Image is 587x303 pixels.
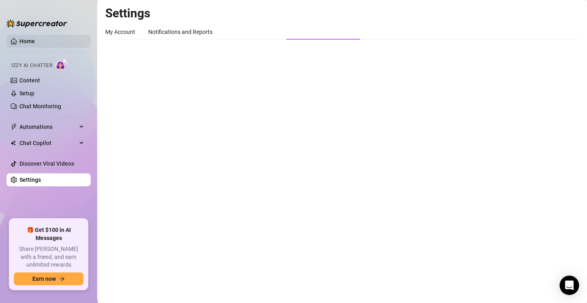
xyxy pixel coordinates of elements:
span: Izzy AI Chatter [11,62,52,69]
a: Discover Viral Videos [19,160,74,167]
a: Settings [19,177,41,183]
span: thunderbolt [11,124,17,130]
div: My Account [105,27,135,36]
img: AI Chatter [55,59,68,70]
div: Open Intercom Messenger [559,276,579,295]
a: Home [19,38,35,44]
div: Notifications and Reports [148,27,213,36]
img: logo-BBDzfeDw.svg [6,19,67,27]
a: Setup [19,90,34,97]
img: Chat Copilot [11,140,16,146]
span: Share [PERSON_NAME] with a friend, and earn unlimited rewards [14,245,83,269]
span: arrow-right [59,276,65,282]
a: Content [19,77,40,84]
span: Earn now [32,276,56,282]
button: Earn nowarrow-right [14,272,83,285]
span: Automations [19,120,77,133]
span: Chat Copilot [19,137,77,149]
a: Chat Monitoring [19,103,61,109]
span: 🎁 Get $100 in AI Messages [14,226,83,242]
h2: Settings [105,6,579,21]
